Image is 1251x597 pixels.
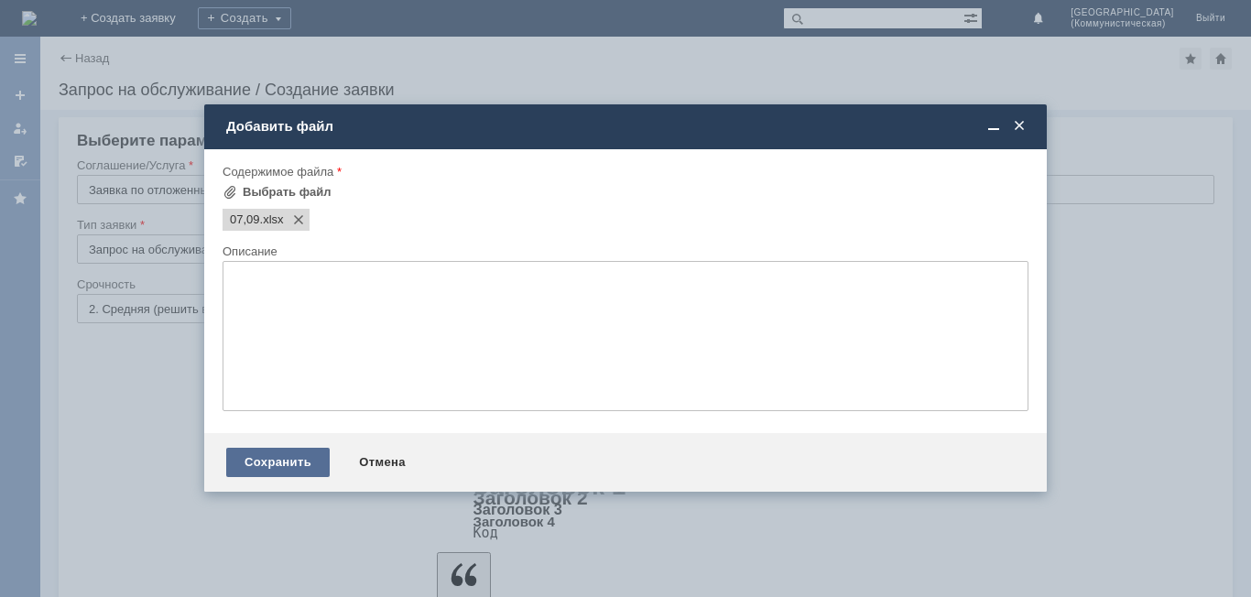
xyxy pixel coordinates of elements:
[226,118,1028,135] div: Добавить файл
[223,245,1025,257] div: Описание
[260,212,284,227] span: 07,09.xlsx
[223,166,1025,178] div: Содержимое файла
[1010,118,1028,135] span: Закрыть
[7,7,267,37] div: добрый вечер. просьба удалить отложенные чеки в файле, спасибо.
[230,212,260,227] span: 07,09.xlsx
[243,185,332,200] div: Выбрать файл
[984,118,1003,135] span: Свернуть (Ctrl + M)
